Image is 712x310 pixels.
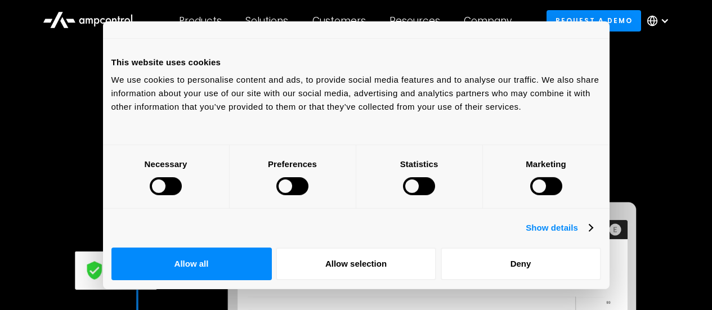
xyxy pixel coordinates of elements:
button: Allow selection [276,248,436,280]
a: Show details [526,221,592,235]
strong: Necessary [145,159,187,169]
div: Solutions [245,15,288,27]
div: Customers [312,15,366,27]
div: Resources [389,15,440,27]
div: Company [464,15,512,27]
strong: Preferences [268,159,317,169]
div: Products [179,15,222,27]
button: Allow all [111,248,272,280]
h1: OCPP Local Controller for EV Charging Depots [18,141,694,168]
div: We use cookies to personalise content and ads, to provide social media features and to analyse ou... [111,73,601,114]
strong: Marketing [526,159,566,169]
a: Request a demo [547,10,641,31]
strong: Statistics [400,159,438,169]
div: This website uses cookies [111,55,601,69]
button: Deny [441,248,601,280]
